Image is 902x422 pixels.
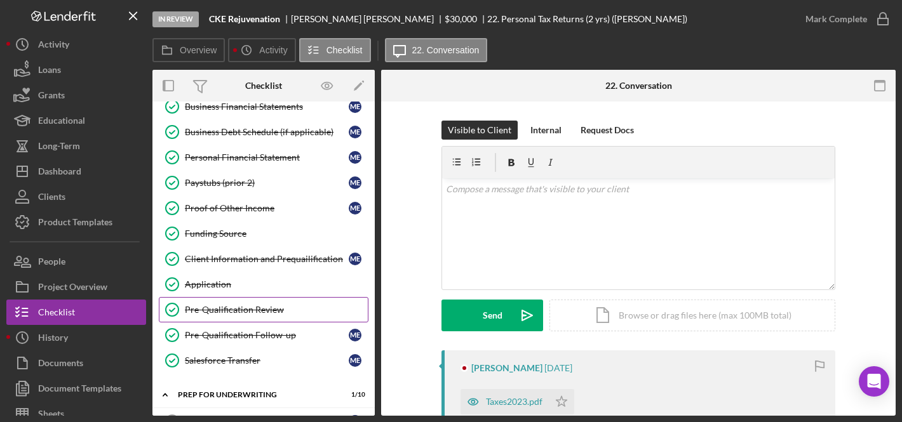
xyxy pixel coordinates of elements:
div: People [38,249,65,277]
a: Paystubs (prior 2)ME [159,170,368,195]
button: Loans [6,57,146,82]
div: Activity [38,32,69,60]
div: Personal Financial Statement [185,152,349,162]
a: Salesforce TransferME [159,348,368,373]
div: Grants [38,82,65,111]
button: Overview [152,38,225,62]
div: Taxes2023.pdf [486,397,542,407]
div: M E [349,329,361,341]
button: Checklist [299,38,371,62]
div: M E [349,126,361,138]
button: Taxes2023.pdf [461,389,574,414]
div: Mark Complete [805,6,867,32]
div: Checklist [245,81,282,91]
div: Business Financial Statements [185,102,349,112]
a: Pre-Qualification Review [159,297,368,322]
div: M E [349,100,361,113]
b: CKE Rejuvenation [209,14,280,24]
button: Grants [6,82,146,108]
div: Internal [530,121,562,140]
div: In Review [152,11,199,27]
div: Prep for Underwriting [178,391,333,399]
button: Long-Term [6,133,146,159]
div: Send [483,300,502,331]
button: Activity [6,32,146,57]
a: Business Financial StatementsME [159,94,368,119]
div: 22. Conversation [605,81,672,91]
a: Application [159,272,368,297]
div: Visible to Client [448,121,511,140]
label: Overview [180,45,217,55]
label: 22. Conversation [412,45,480,55]
div: Documents [38,350,83,379]
div: [PERSON_NAME] [471,363,542,373]
a: Business Debt Schedule (if applicable)ME [159,119,368,145]
div: Paystubs (prior 2) [185,178,349,188]
div: Client Information and Prequailification [185,254,349,264]
button: Activity [228,38,295,62]
a: Client Information and PrequailificationME [159,246,368,272]
button: Educational [6,108,146,133]
div: M E [349,151,361,164]
div: Salesforce Transfer [185,355,349,366]
div: M E [349,253,361,265]
div: Long-Term [38,133,80,162]
a: Pre-Qualification Follow-upME [159,322,368,348]
button: Project Overview [6,274,146,300]
div: Request Docs [581,121,634,140]
div: Dashboard [38,159,81,187]
div: 1 / 10 [342,391,365,399]
div: [PERSON_NAME] [PERSON_NAME] [291,14,445,24]
div: Educational [38,108,85,136]
div: Loans [38,57,61,86]
a: Funding Source [159,221,368,246]
div: Pre-Qualification Review [185,305,368,315]
div: 22. Personal Tax Returns (2 yrs) ([PERSON_NAME]) [487,14,687,24]
div: Document Templates [38,376,121,404]
div: Pre-Qualification Follow-up [185,330,349,340]
label: Checklist [326,45,363,55]
button: Checklist [6,300,146,325]
div: Business Debt Schedule (if applicable) [185,127,349,137]
button: History [6,325,146,350]
button: Mark Complete [793,6,896,32]
div: M E [349,176,361,189]
div: Checklist [38,300,75,328]
button: Send [441,300,543,331]
div: Application [185,279,368,289]
a: Proof of Other IncomeME [159,195,368,221]
button: Request Docs [574,121,640,140]
button: Product Templates [6,209,146,235]
div: Open Intercom Messenger [859,366,889,397]
div: History [38,325,68,353]
a: Document Templates [6,376,146,401]
button: People [6,249,146,274]
span: $30,000 [445,13,477,24]
button: Visible to Client [441,121,518,140]
button: Clients [6,184,146,209]
div: Clients [38,184,65,213]
button: Dashboard [6,159,146,184]
label: Activity [259,45,287,55]
button: 22. Conversation [385,38,488,62]
a: Personal Financial StatementME [159,145,368,170]
div: M E [349,202,361,214]
div: Proof of Other Income [185,203,349,213]
div: Funding Source [185,228,368,239]
button: Internal [524,121,568,140]
button: Documents [6,350,146,376]
div: Project Overview [38,274,107,303]
div: Product Templates [38,209,112,238]
div: M E [349,354,361,367]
